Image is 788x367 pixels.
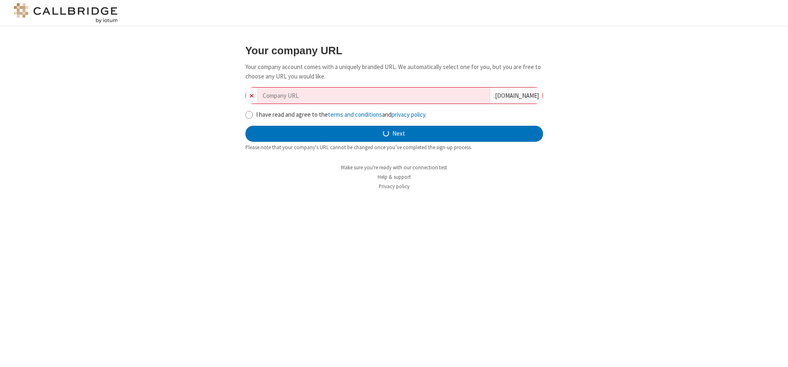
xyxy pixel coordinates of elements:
a: terms and conditions [328,111,382,118]
span: Next [392,129,405,138]
h3: Your company URL [245,45,543,56]
button: Next [245,126,543,142]
p: Your company account comes with a uniquely branded URL. We automatically select one for you, but ... [245,62,543,81]
input: Company URL [258,88,490,104]
a: Help & support [378,173,411,180]
img: logo@2x.png [12,3,119,23]
a: privacy policy [392,111,425,118]
div: Please note that your company's URL cannot be changed once you’ve completed the sign-up process. [245,143,543,151]
label: I have read and agree to the and . [256,110,543,120]
a: Privacy policy [379,183,410,190]
a: Make sure you're ready with our connection test [341,164,447,171]
div: . [DOMAIN_NAME] [490,88,543,104]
